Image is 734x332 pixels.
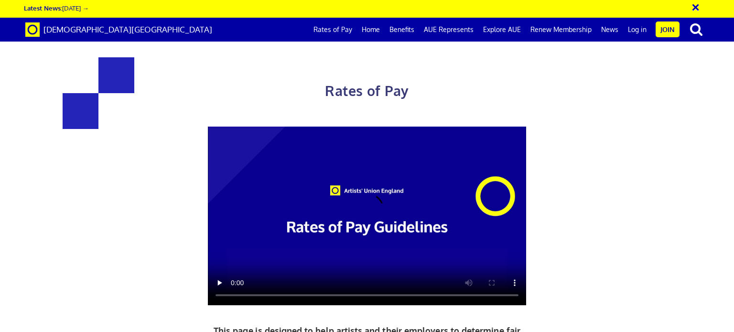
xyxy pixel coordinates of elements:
span: [DEMOGRAPHIC_DATA][GEOGRAPHIC_DATA] [43,24,212,34]
a: Home [357,18,385,42]
a: Latest News:[DATE] → [24,4,88,12]
a: Log in [623,18,651,42]
a: News [596,18,623,42]
a: Join [656,21,680,37]
strong: Latest News: [24,4,62,12]
span: Rates of Pay [325,82,409,99]
a: Renew Membership [526,18,596,42]
a: Rates of Pay [309,18,357,42]
a: Benefits [385,18,419,42]
a: AUE Represents [419,18,478,42]
button: search [681,19,711,39]
a: Brand [DEMOGRAPHIC_DATA][GEOGRAPHIC_DATA] [18,18,219,42]
a: Explore AUE [478,18,526,42]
